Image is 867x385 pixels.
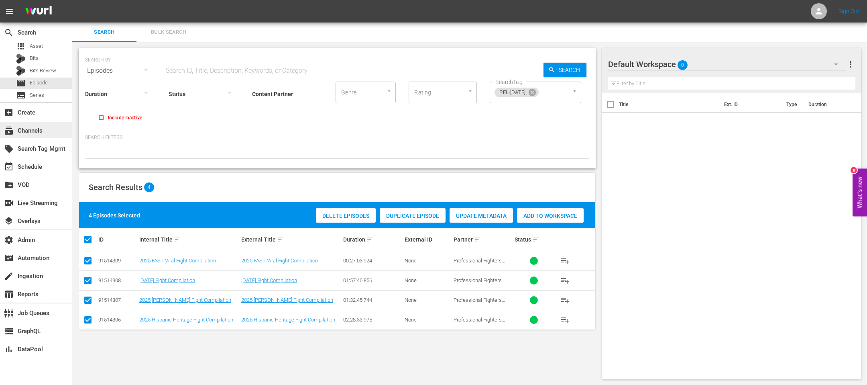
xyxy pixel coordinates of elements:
button: playlist_add [556,251,575,270]
div: None [405,258,451,264]
span: Asset [16,41,26,51]
div: 4 Episodes Selected [89,211,140,219]
span: Create [4,108,14,117]
span: Overlays [4,216,14,226]
img: ans4CAIJ8jUAAAAAAAAAAAAAAAAAAAAAAAAgQb4GAAAAAAAAAAAAAAAAAAAAAAAAJMjXAAAAAAAAAAAAAAAAAAAAAAAAgAT5G... [19,2,58,21]
span: Asset [30,42,43,50]
div: None [405,297,451,303]
a: 2025 Hispanic Heritage Fight Compilation [139,317,233,323]
a: 2025 Hispanic Heritage Fight Compilation [241,317,335,323]
div: PFL-[DATE] [495,88,538,97]
span: playlist_add [560,276,570,285]
span: Search Tag Mgmt [4,144,14,154]
span: sort [277,236,284,243]
span: Search [4,28,14,37]
span: Channels [4,126,14,135]
span: Job Queues [4,308,14,318]
div: Partner [454,235,513,244]
span: sort [174,236,181,243]
span: PFL-[DATE] [495,89,530,96]
button: playlist_add [556,291,575,310]
span: Series [16,90,26,100]
span: Bulk Search [141,28,196,37]
a: [DATE] Fight Compilation [241,277,297,283]
span: GraphQL [4,326,14,336]
span: Professional Fighters League [454,277,505,289]
span: Automation [4,253,14,263]
div: 8 [851,167,857,174]
span: Update Metadata [450,213,513,219]
button: Search [543,63,586,77]
span: Add to Workspace [517,213,584,219]
button: Update Metadata [450,208,513,223]
div: 01:32:45.744 [343,297,402,303]
button: Open [571,87,578,95]
span: Include Inactive [108,114,142,121]
span: Search [556,63,586,77]
a: 2025 FAST Viral Fight Compilation [241,258,318,264]
th: Title [619,93,719,116]
span: Search [77,28,132,37]
th: Type [782,93,804,116]
a: 2025 [PERSON_NAME] Fight Compilation [139,297,231,303]
span: Bits Review [30,67,56,75]
a: 2025 [PERSON_NAME] Fight Compilation [241,297,333,303]
button: Open [466,87,474,95]
span: Live Streaming [4,198,14,208]
span: sort [366,236,374,243]
span: Admin [4,235,14,245]
div: Bits Review [16,66,26,76]
a: 2025 FAST Viral Fight Compilation [139,258,216,264]
div: Duration [343,235,402,244]
span: Reports [4,289,14,299]
span: menu [5,6,14,16]
button: Open Feedback Widget [853,169,867,217]
div: None [405,317,451,323]
div: Episodes [85,59,156,82]
div: 00:27:03.924 [343,258,402,264]
div: ID [98,236,137,243]
button: playlist_add [556,271,575,290]
div: None [405,277,451,283]
span: sort [532,236,539,243]
div: 02:28:33.975 [343,317,402,323]
span: Professional Fighters League [454,258,505,270]
button: playlist_add [556,310,575,330]
span: playlist_add [560,295,570,305]
th: Duration [804,93,852,116]
span: DataPool [4,344,14,354]
span: sort [474,236,481,243]
button: Add to Workspace [517,208,584,223]
p: Search Filters: [85,134,589,141]
span: playlist_add [560,315,570,325]
span: Professional Fighters League [454,317,505,329]
div: 91514306 [98,317,137,323]
span: VOD [4,180,14,190]
div: 91514307 [98,297,137,303]
div: Default Workspace [608,53,846,76]
div: External ID [405,236,451,243]
span: Schedule [4,162,14,172]
div: Internal Title [139,235,239,244]
button: Open [385,87,393,95]
span: 0 [678,57,688,74]
span: Ingestion [4,271,14,281]
div: 91514308 [98,277,137,283]
span: Search Results [89,182,142,192]
th: Ext. ID [719,93,782,116]
span: Professional Fighters League [454,297,505,309]
button: more_vert [846,55,855,74]
span: Bits [30,54,39,62]
div: External Title [241,235,341,244]
span: Duplicate Episode [380,213,446,219]
div: 91514309 [98,258,137,264]
span: Series [30,91,44,99]
span: 4 [144,182,154,192]
span: Episode [16,78,26,88]
a: [DATE] Fight Compilation [139,277,195,283]
a: Sign Out [839,8,859,14]
span: more_vert [846,59,855,69]
span: Delete Episodes [316,213,376,219]
div: Bits [16,54,26,63]
span: playlist_add [560,256,570,266]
